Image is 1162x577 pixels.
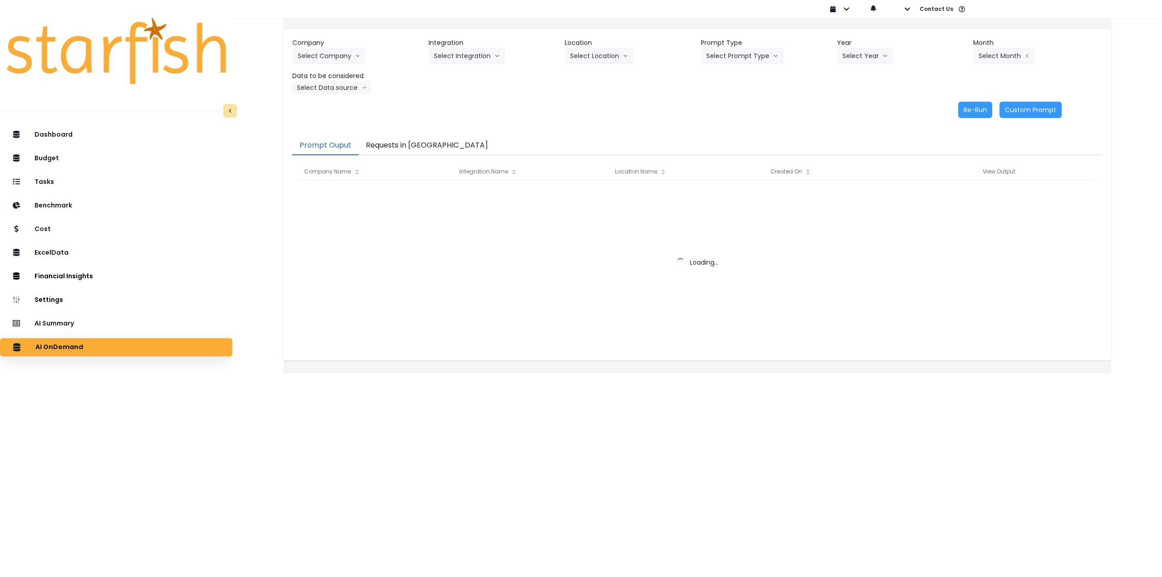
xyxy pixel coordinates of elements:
svg: arrow down line [362,83,367,92]
p: Dashboard [34,131,73,138]
header: Data to be considered. [292,71,421,81]
button: Requests in [GEOGRAPHIC_DATA] [359,136,495,155]
p: Benchmark [34,202,72,209]
button: Re-Run [958,102,992,118]
svg: sort [353,168,360,176]
header: Prompt Type [701,38,830,48]
p: Cost [34,225,51,233]
p: Tasks [34,178,54,186]
span: Loading... [690,258,719,267]
header: Company [292,38,421,48]
p: AI OnDemand [35,343,83,351]
header: Location [565,38,694,48]
p: AI Summary [34,320,74,327]
div: Created On [766,163,921,181]
svg: sort [804,168,812,176]
button: Custom Prompt [1000,102,1062,118]
header: Integration [428,38,557,48]
button: Select Locationarrow down line [565,48,634,64]
svg: arrow down line [773,51,778,60]
svg: arrow down line [882,51,888,60]
button: Select Companyarrow down line [292,48,366,64]
svg: arrow down line [355,51,360,60]
div: View Output [921,163,1077,181]
button: Select Yeararrow down line [837,48,893,64]
div: Company Name [300,163,454,181]
button: Select Data sourcearrow down line [292,81,371,94]
svg: sort [660,168,667,176]
p: Budget [34,154,59,162]
button: Select Integrationarrow down line [428,48,505,64]
button: Prompt Ouput [292,136,359,155]
svg: arrow down line [623,51,628,60]
div: Location Name [611,163,765,181]
header: Year [837,38,966,48]
p: ExcelData [34,249,69,256]
button: Select Montharrow left line [973,48,1035,64]
svg: arrow down line [494,51,500,60]
svg: sort [510,168,517,176]
header: Month [973,38,1102,48]
div: Integration Name [455,163,610,181]
svg: arrow left line [1024,51,1030,60]
button: Select Prompt Typearrow down line [701,48,784,64]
